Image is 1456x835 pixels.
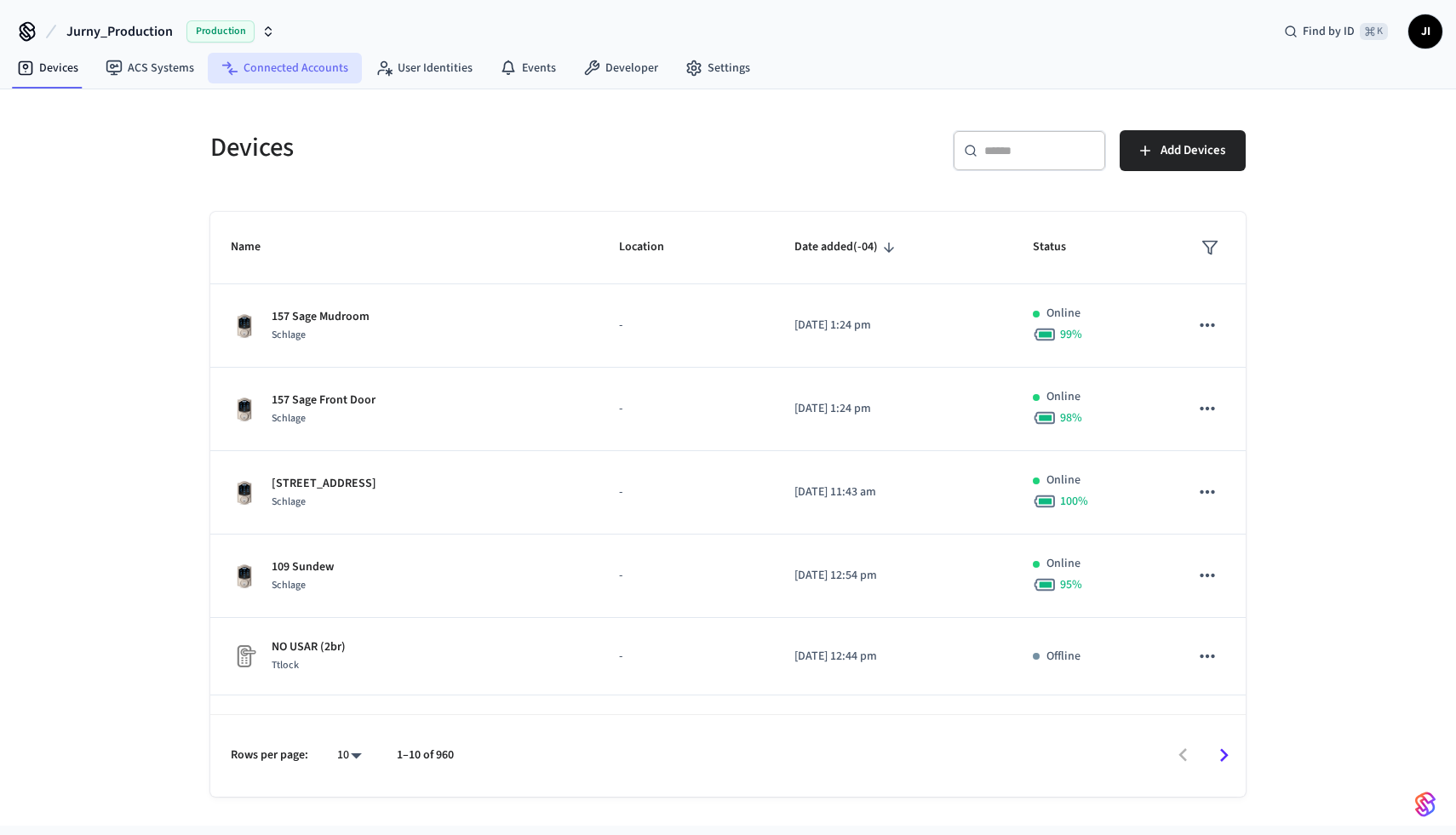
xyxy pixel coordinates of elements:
img: Schlage Sense Smart Deadbolt with Camelot Trim, Front [231,563,258,590]
p: [STREET_ADDRESS] [272,475,376,493]
span: JI [1410,16,1441,47]
a: User Identities [362,53,486,83]
p: [DATE] 12:54 pm [794,567,992,585]
button: Add Devices [1120,130,1246,171]
a: ACS Systems [92,53,208,83]
p: Offline [1046,648,1081,666]
a: Devices [3,53,92,83]
div: 10 [329,743,370,768]
span: 100 % [1060,493,1088,510]
p: [DATE] 1:24 pm [794,317,992,335]
p: - [619,567,754,585]
p: Online [1046,472,1081,489]
p: Online [1046,555,1081,573]
p: Rows per page: [231,746,308,764]
p: Online [1046,388,1081,406]
p: 1–10 of 960 [397,746,454,764]
p: 109 Sundew [272,558,334,576]
a: Developer [570,53,672,83]
h5: Devices [210,130,718,165]
span: Location [619,234,686,260]
a: Events [486,53,570,83]
span: Find by ID [1303,23,1355,40]
p: 157 Sage Front Door [272,392,375,409]
p: 157 Sage Mudroom [272,308,370,326]
img: Placeholder Lock Image [231,643,258,670]
button: JI [1408,14,1442,49]
span: Ttlock [272,658,299,672]
span: Date added(-04) [794,234,900,260]
span: Schlage [272,578,306,592]
a: Settings [672,53,764,83]
p: - [619,317,754,335]
span: Name [231,234,283,260]
span: ⌘ K [1360,23,1388,40]
span: 95 % [1060,576,1082,593]
p: [DATE] 12:44 pm [794,648,992,666]
button: Go to next page [1204,735,1244,775]
a: Connected Accounts [208,53,362,83]
p: [DATE] 11:43 am [794,483,992,501]
span: Schlage [272,411,306,426]
div: Find by ID⌘ K [1270,16,1402,47]
p: Online [1046,305,1081,323]
img: Schlage Sense Smart Deadbolt with Camelot Trim, Front [231,479,258,506]
p: - [619,400,754,418]
span: Add Devices [1161,140,1225,162]
p: NO USAR (2br) [272,638,346,656]
img: Schlage Sense Smart Deadbolt with Camelot Trim, Front [231,312,258,340]
span: Production [186,20,255,43]
img: Schlage Sense Smart Deadbolt with Camelot Trim, Front [231,396,258,423]
span: Jurny_Production [66,21,173,42]
span: 98 % [1060,409,1082,426]
img: SeamLogoGradient.69752ec5.svg [1415,791,1436,818]
span: Schlage [272,328,306,342]
span: Status [1033,234,1088,260]
p: - [619,483,754,501]
span: 99 % [1060,326,1082,343]
span: Schlage [272,495,306,509]
p: [DATE] 1:24 pm [794,400,992,418]
p: - [619,648,754,666]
